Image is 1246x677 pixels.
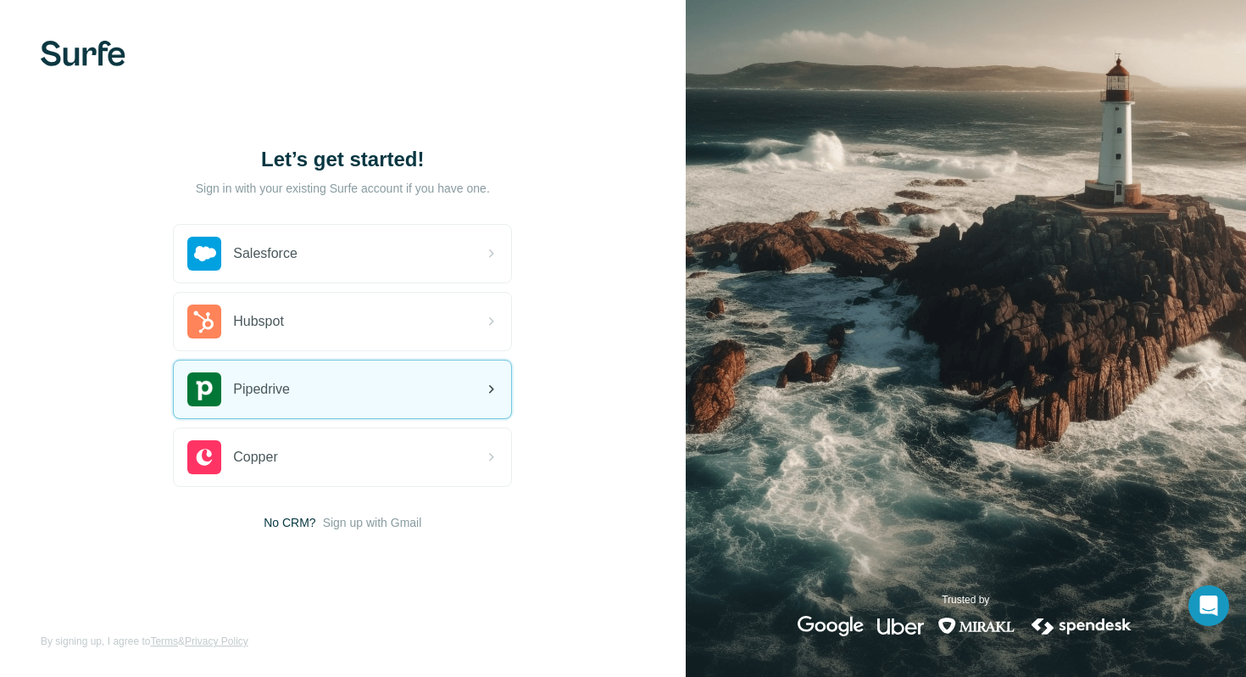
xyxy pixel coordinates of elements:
[187,305,221,338] img: hubspot's logo
[264,514,315,531] span: No CRM?
[233,379,290,400] span: Pipedrive
[323,514,422,531] button: Sign up with Gmail
[942,592,989,607] p: Trusted by
[173,146,512,173] h1: Let’s get started!
[185,635,248,647] a: Privacy Policy
[187,440,221,474] img: copper's logo
[196,180,490,197] p: Sign in with your existing Surfe account if you have one.
[1188,585,1229,626] div: Open Intercom Messenger
[233,311,284,332] span: Hubspot
[150,635,178,647] a: Terms
[233,243,298,264] span: Salesforce
[1029,616,1134,636] img: spendesk's logo
[233,447,277,467] span: Copper
[41,634,248,649] span: By signing up, I agree to &
[187,237,221,271] img: salesforce's logo
[877,616,924,636] img: uber's logo
[937,616,1015,636] img: mirakl's logo
[798,616,864,636] img: google's logo
[41,41,125,66] img: Surfe's logo
[187,372,221,406] img: pipedrive's logo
